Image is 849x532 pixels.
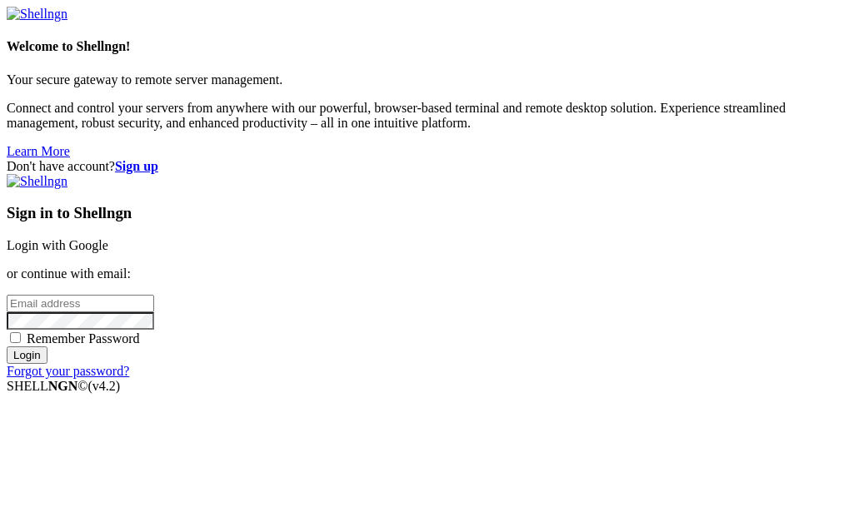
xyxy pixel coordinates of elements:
[7,7,67,22] img: Shellngn
[7,266,842,281] p: or continue with email:
[7,174,67,189] img: Shellngn
[7,159,842,174] div: Don't have account?
[7,295,154,312] input: Email address
[7,144,70,158] a: Learn More
[7,101,842,131] p: Connect and control your servers from anywhere with our powerful, browser-based terminal and remo...
[7,238,108,252] a: Login with Google
[27,331,140,346] span: Remember Password
[88,379,121,393] span: 4.2.0
[10,332,21,343] input: Remember Password
[7,364,129,378] a: Forgot your password?
[7,72,842,87] p: Your secure gateway to remote server management.
[7,379,120,393] span: SHELL ©
[7,204,842,222] h3: Sign in to Shellngn
[115,159,158,173] a: Sign up
[7,39,842,54] h4: Welcome to Shellngn!
[48,379,78,393] b: NGN
[7,346,47,364] input: Login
